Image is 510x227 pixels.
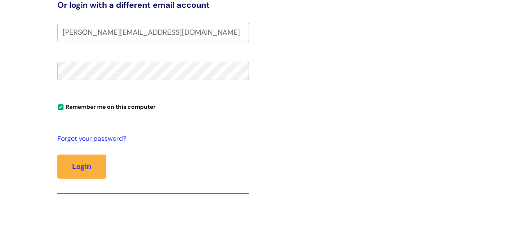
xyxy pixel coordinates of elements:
div: You can uncheck this option if you're logging in from a shared device [57,100,249,113]
input: Remember me on this computer [58,105,63,110]
label: Remember me on this computer [57,101,156,110]
a: Forgot your password? [57,133,245,145]
input: Your e-mail address [57,23,249,42]
button: Login [57,155,106,178]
